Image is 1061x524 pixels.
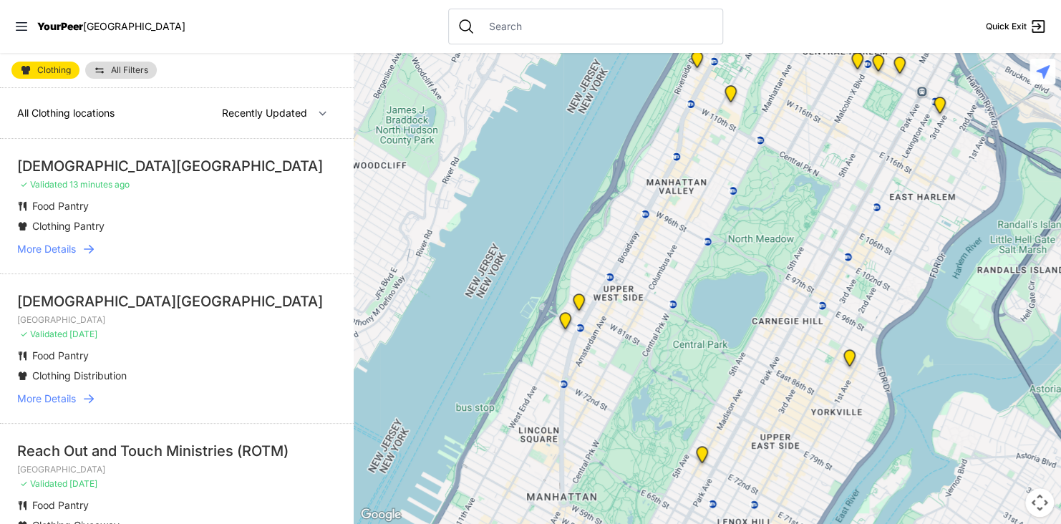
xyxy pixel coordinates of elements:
span: Food Pantry [32,499,89,511]
div: Ford Hall [688,51,706,74]
div: [DEMOGRAPHIC_DATA][GEOGRAPHIC_DATA] [17,156,336,176]
span: YourPeer [37,20,83,32]
span: [DATE] [69,329,97,339]
span: ✓ Validated [20,179,67,190]
p: [GEOGRAPHIC_DATA] [17,314,336,326]
a: YourPeer[GEOGRAPHIC_DATA] [37,22,185,31]
span: More Details [17,392,76,406]
p: [GEOGRAPHIC_DATA] [17,464,336,475]
span: More Details [17,242,76,256]
input: Search [480,19,714,34]
div: Manhattan [693,446,711,469]
span: Clothing Pantry [32,220,105,232]
span: [GEOGRAPHIC_DATA] [83,20,185,32]
div: East Harlem [891,57,909,79]
a: Quick Exit [986,18,1047,35]
div: Manhattan [869,54,887,77]
img: Google [357,505,404,524]
span: [DATE] [69,478,97,489]
div: [DEMOGRAPHIC_DATA][GEOGRAPHIC_DATA] [17,291,336,311]
span: All Filters [111,66,148,74]
span: Clothing Distribution [32,369,127,382]
a: All Filters [85,62,157,79]
span: Clothing [37,66,71,74]
span: Food Pantry [32,200,89,212]
span: All Clothing locations [17,107,115,119]
div: Reach Out and Touch Ministries (ROTM) [17,441,336,461]
div: Avenue Church [840,349,858,372]
span: ✓ Validated [20,329,67,339]
a: More Details [17,392,336,406]
div: Pathways Adult Drop-In Program [570,293,588,316]
div: Main Location [931,97,949,120]
span: Food Pantry [32,349,89,362]
span: ✓ Validated [20,478,67,489]
span: 13 minutes ago [69,179,130,190]
a: More Details [17,242,336,256]
span: Quick Exit [986,21,1027,32]
div: The Cathedral Church of St. John the Divine [722,85,740,108]
a: Open this area in Google Maps (opens a new window) [357,505,404,524]
button: Map camera controls [1025,488,1054,517]
a: Clothing [11,62,79,79]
